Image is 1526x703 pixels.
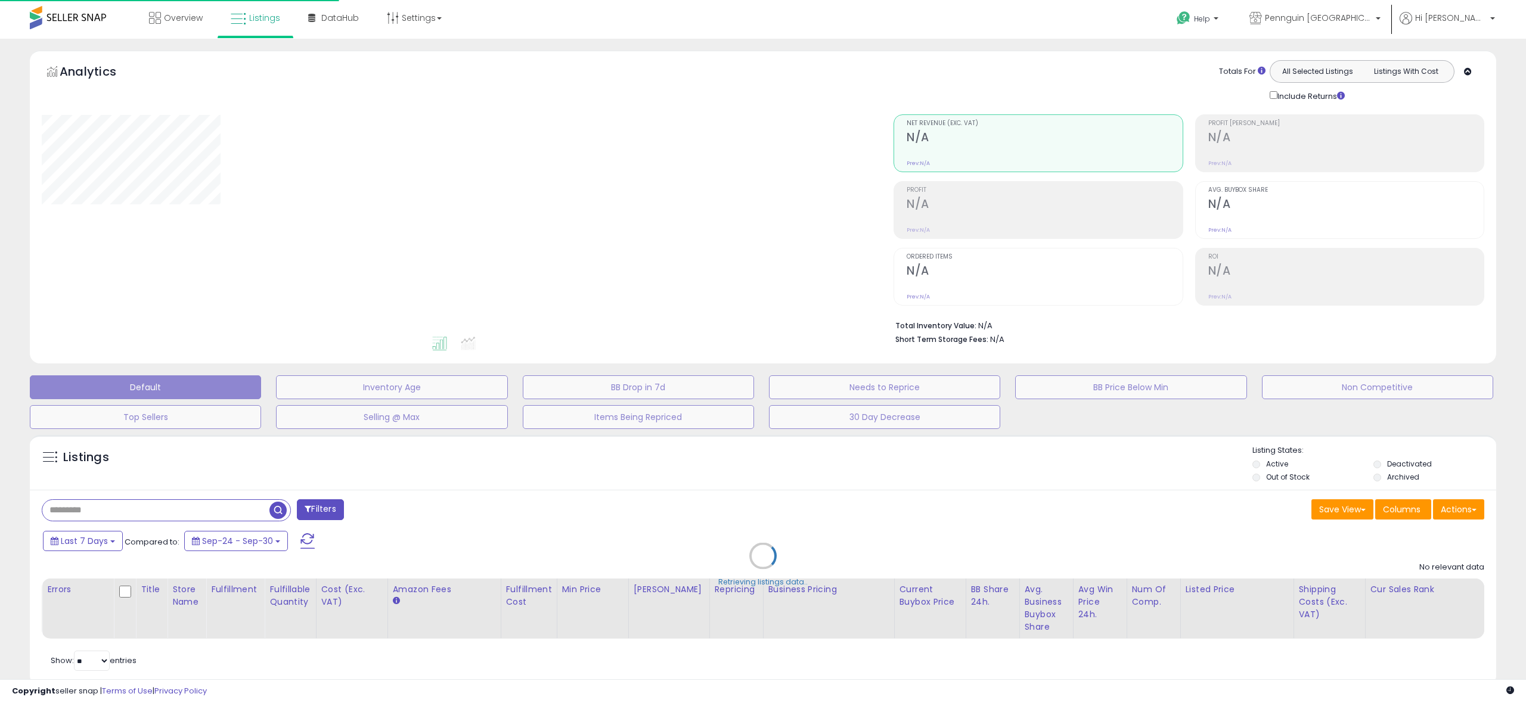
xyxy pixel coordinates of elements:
[907,120,1182,127] span: Net Revenue (Exc. VAT)
[769,405,1000,429] button: 30 Day Decrease
[1208,197,1484,213] h2: N/A
[12,686,207,697] div: seller snap | |
[895,321,976,331] b: Total Inventory Value:
[321,12,359,24] span: DataHub
[1208,130,1484,147] h2: N/A
[1261,89,1359,102] div: Include Returns
[1208,187,1484,194] span: Avg. Buybox Share
[895,334,988,344] b: Short Term Storage Fees:
[1262,375,1493,399] button: Non Competitive
[990,334,1004,345] span: N/A
[907,187,1182,194] span: Profit
[276,375,507,399] button: Inventory Age
[718,577,808,587] div: Retrieving listings data..
[1273,64,1362,79] button: All Selected Listings
[907,130,1182,147] h2: N/A
[769,375,1000,399] button: Needs to Reprice
[30,405,261,429] button: Top Sellers
[12,685,55,696] strong: Copyright
[1208,120,1484,127] span: Profit [PERSON_NAME]
[907,264,1182,280] h2: N/A
[1176,11,1191,26] i: Get Help
[907,254,1182,260] span: Ordered Items
[164,12,203,24] span: Overview
[1361,64,1450,79] button: Listings With Cost
[1194,14,1210,24] span: Help
[1400,12,1495,39] a: Hi [PERSON_NAME]
[907,197,1182,213] h2: N/A
[1208,264,1484,280] h2: N/A
[907,226,930,234] small: Prev: N/A
[1208,226,1232,234] small: Prev: N/A
[1167,2,1230,39] a: Help
[907,160,930,167] small: Prev: N/A
[523,405,754,429] button: Items Being Repriced
[60,63,139,83] h5: Analytics
[895,318,1475,332] li: N/A
[30,375,261,399] button: Default
[1219,66,1266,77] div: Totals For
[1208,293,1232,300] small: Prev: N/A
[1208,254,1484,260] span: ROI
[1265,12,1372,24] span: Pennguin [GEOGRAPHIC_DATA]
[249,12,280,24] span: Listings
[276,405,507,429] button: Selling @ Max
[907,293,930,300] small: Prev: N/A
[1015,375,1246,399] button: BB Price Below Min
[523,375,754,399] button: BB Drop in 7d
[1208,160,1232,167] small: Prev: N/A
[1415,12,1487,24] span: Hi [PERSON_NAME]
